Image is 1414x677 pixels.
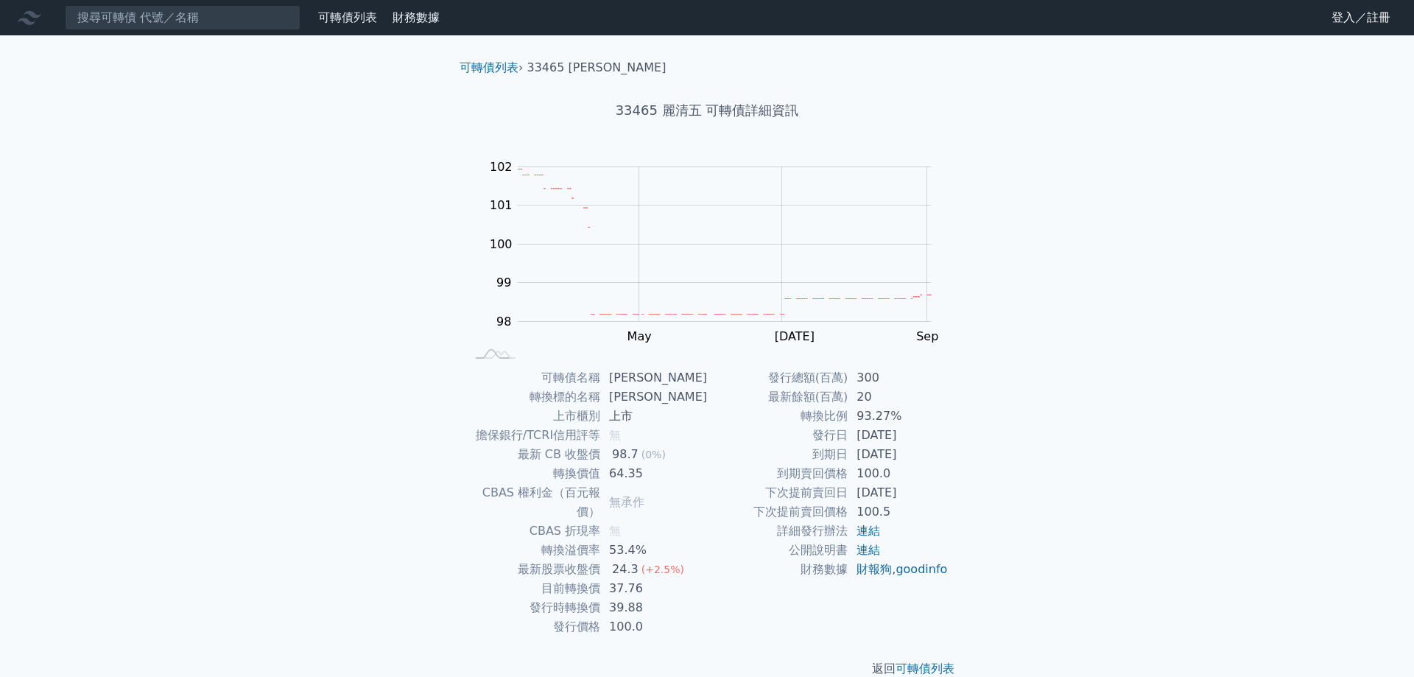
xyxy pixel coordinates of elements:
[465,464,600,483] td: 轉換價值
[465,541,600,560] td: 轉換溢價率
[896,662,954,676] a: 可轉債列表
[848,502,949,522] td: 100.5
[707,445,848,464] td: 到期日
[707,426,848,445] td: 發行日
[448,100,966,121] h1: 33465 麗清五 可轉債詳細資訊
[707,541,848,560] td: 公開說明書
[482,160,954,343] g: Chart
[707,407,848,426] td: 轉換比例
[465,483,600,522] td: CBAS 權利金（百元報價）
[465,617,600,636] td: 發行價格
[707,387,848,407] td: 最新餘額(百萬)
[707,368,848,387] td: 發行總額(百萬)
[600,368,707,387] td: [PERSON_NAME]
[857,524,880,538] a: 連結
[1340,606,1414,677] div: 聊天小工具
[848,464,949,483] td: 100.0
[465,387,600,407] td: 轉換標的名稱
[707,483,848,502] td: 下次提前賣回日
[600,617,707,636] td: 100.0
[465,560,600,579] td: 最新股票收盤價
[600,541,707,560] td: 53.4%
[848,560,949,579] td: ,
[848,426,949,445] td: [DATE]
[609,560,641,579] div: 24.3
[600,579,707,598] td: 37.76
[393,10,440,24] a: 財務數據
[490,237,513,251] tspan: 100
[465,368,600,387] td: 可轉債名稱
[496,315,511,329] tspan: 98
[707,502,848,522] td: 下次提前賣回價格
[609,445,641,464] div: 98.7
[465,426,600,445] td: 擔保銀行/TCRI信用評等
[600,464,707,483] td: 64.35
[527,59,666,77] li: 33465 [PERSON_NAME]
[857,543,880,557] a: 連結
[707,522,848,541] td: 詳細發行辦法
[1320,6,1402,29] a: 登入／註冊
[707,464,848,483] td: 到期賣回價格
[857,562,892,576] a: 財報狗
[641,449,666,460] span: (0%)
[318,10,377,24] a: 可轉債列表
[848,368,949,387] td: 300
[609,495,644,509] span: 無承作
[775,329,815,343] tspan: [DATE]
[848,407,949,426] td: 93.27%
[600,407,707,426] td: 上市
[496,276,511,290] tspan: 99
[490,160,513,174] tspan: 102
[490,198,513,212] tspan: 101
[465,407,600,426] td: 上市櫃別
[465,579,600,598] td: 目前轉換價
[609,428,621,442] span: 無
[627,329,652,343] tspan: May
[460,59,523,77] li: ›
[465,522,600,541] td: CBAS 折現率
[465,598,600,617] td: 發行時轉換價
[518,169,931,315] g: Series
[609,524,621,538] span: 無
[848,445,949,464] td: [DATE]
[641,564,684,575] span: (+2.5%)
[460,60,518,74] a: 可轉債列表
[1340,606,1414,677] iframe: Chat Widget
[848,483,949,502] td: [DATE]
[65,5,300,30] input: 搜尋可轉債 代號／名稱
[600,598,707,617] td: 39.88
[896,562,947,576] a: goodinfo
[465,445,600,464] td: 最新 CB 收盤價
[600,387,707,407] td: [PERSON_NAME]
[916,329,938,343] tspan: Sep
[707,560,848,579] td: 財務數據
[848,387,949,407] td: 20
